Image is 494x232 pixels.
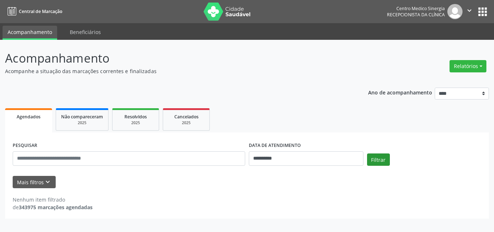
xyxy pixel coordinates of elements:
[118,120,154,126] div: 2025
[17,114,41,120] span: Agendados
[13,203,93,211] div: de
[61,114,103,120] span: Não compareceram
[450,60,486,72] button: Relatórios
[174,114,199,120] span: Cancelados
[5,49,344,67] p: Acompanhamento
[368,88,432,97] p: Ano de acompanhamento
[13,196,93,203] div: Nenhum item filtrado
[5,5,62,17] a: Central de Marcação
[13,176,56,189] button: Mais filtroskeyboard_arrow_down
[387,5,445,12] div: Centro Medico Sinergia
[61,120,103,126] div: 2025
[44,178,52,186] i: keyboard_arrow_down
[465,7,473,14] i: 
[124,114,147,120] span: Resolvidos
[476,5,489,18] button: apps
[13,140,37,151] label: PESQUISAR
[367,153,390,166] button: Filtrar
[463,4,476,19] button: 
[249,140,301,151] label: DATA DE ATENDIMENTO
[65,26,106,38] a: Beneficiários
[19,8,62,14] span: Central de Marcação
[447,4,463,19] img: img
[5,67,344,75] p: Acompanhe a situação das marcações correntes e finalizadas
[168,120,204,126] div: 2025
[387,12,445,18] span: Recepcionista da clínica
[19,204,93,211] strong: 343975 marcações agendadas
[3,26,57,40] a: Acompanhamento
